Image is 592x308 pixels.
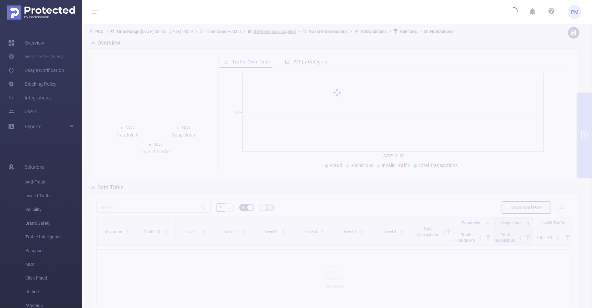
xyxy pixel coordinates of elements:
a: Usage Notification [8,63,64,77]
a: Integrations [8,91,51,105]
span: Traffic Intelligence [25,230,82,244]
a: Reports [25,120,41,133]
span: Visibility [25,203,82,216]
span: Reports [25,124,41,129]
span: Anti-Fraud [25,175,82,189]
a: Users [8,105,37,118]
span: Unified [25,285,82,299]
a: Overview [8,36,44,50]
span: Passport [25,244,82,258]
span: PM [571,5,578,19]
span: MRC [25,258,82,271]
a: Blocking Policy [8,77,57,91]
img: Protected Media [7,5,75,20]
span: Click Fraud [25,271,82,285]
span: Brand Safety [25,216,82,230]
i: icon: loading [509,7,518,17]
span: Invalid Traffic [25,189,82,203]
span: Solutions [25,160,45,174]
